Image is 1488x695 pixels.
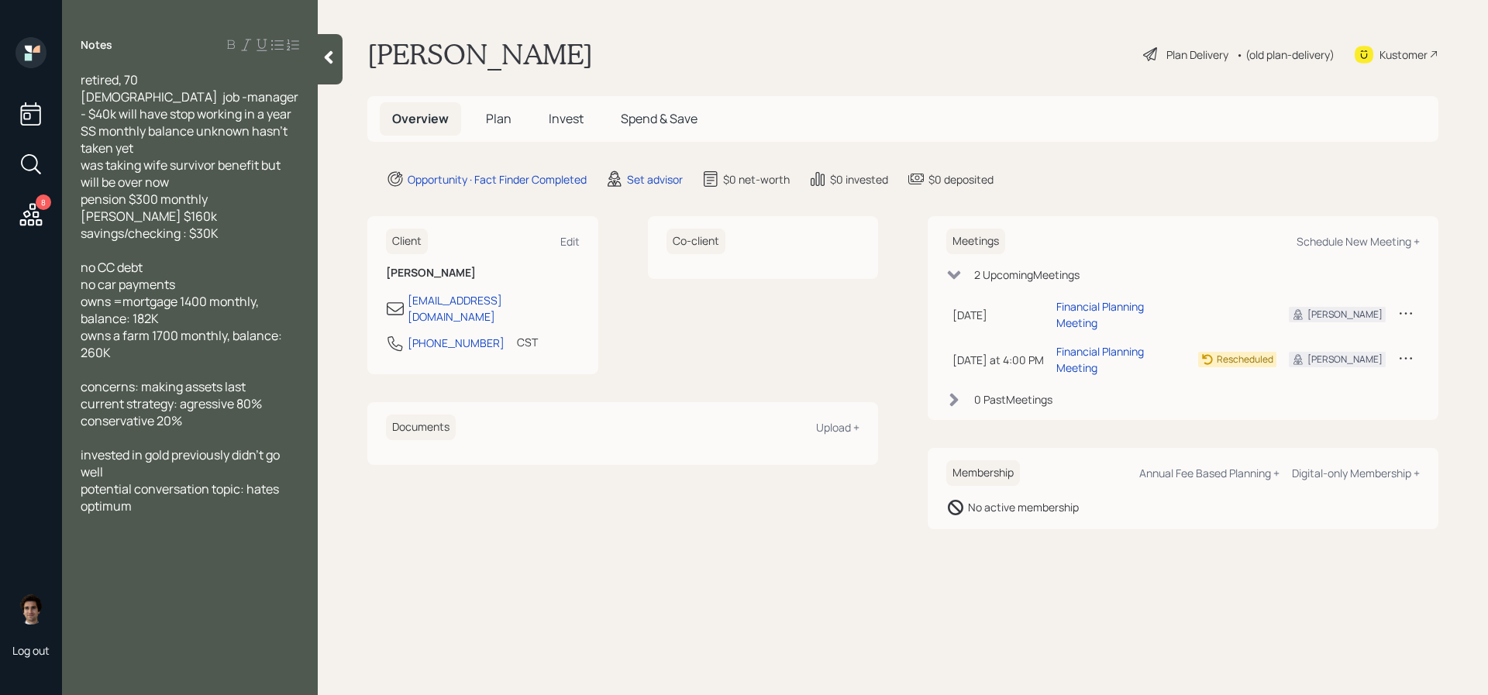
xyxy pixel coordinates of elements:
div: Set advisor [627,171,683,188]
span: Invest [549,110,584,127]
div: Log out [12,643,50,658]
h6: Co-client [666,229,725,254]
div: Financial Planning Meeting [1056,343,1186,376]
div: $0 net-worth [723,171,790,188]
div: 2 Upcoming Meeting s [974,267,1080,283]
div: Opportunity · Fact Finder Completed [408,171,587,188]
label: Notes [81,37,112,53]
div: • (old plan-delivery) [1236,46,1335,63]
span: concerns: making assets last current strategy: agressive 80% conservative 20% [81,378,267,429]
div: Digital-only Membership + [1292,466,1420,480]
div: Annual Fee Based Planning + [1139,466,1280,480]
div: [PERSON_NAME] [1307,353,1383,366]
div: [DATE] at 4:00 PM [952,352,1044,368]
div: 0 Past Meeting s [974,391,1052,408]
div: [EMAIL_ADDRESS][DOMAIN_NAME] [408,292,580,325]
span: Spend & Save [621,110,697,127]
h6: Client [386,229,428,254]
span: invested in gold previously didn't go well potential conversation topic: hates optimum [81,446,282,514]
div: $0 deposited [928,171,994,188]
span: retired, 70 [DEMOGRAPHIC_DATA] job -manager - $40k will have stop working in a year SS monthly ba... [81,71,301,242]
div: Kustomer [1379,46,1428,63]
div: $0 invested [830,171,888,188]
div: Rescheduled [1217,353,1273,366]
div: Schedule New Meeting + [1297,234,1420,249]
h6: Membership [946,460,1020,486]
h6: Documents [386,415,456,440]
span: Overview [392,110,449,127]
div: Plan Delivery [1166,46,1228,63]
div: 8 [36,194,51,210]
h6: [PERSON_NAME] [386,267,580,280]
img: harrison-schaefer-headshot-2.png [15,594,46,624]
div: [PHONE_NUMBER] [408,335,505,351]
div: No active membership [968,499,1079,515]
div: [DATE] [952,307,1044,323]
div: Edit [560,234,580,249]
div: CST [517,334,538,350]
h6: Meetings [946,229,1005,254]
h1: [PERSON_NAME] [367,37,593,71]
span: no CC debt no car payments owns =mortgage 1400 monthly, balance: 182K owns a farm 1700 monthly, b... [81,259,284,361]
div: Upload + [816,420,859,435]
span: Plan [486,110,511,127]
div: [PERSON_NAME] [1307,308,1383,322]
div: Financial Planning Meeting [1056,298,1186,331]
